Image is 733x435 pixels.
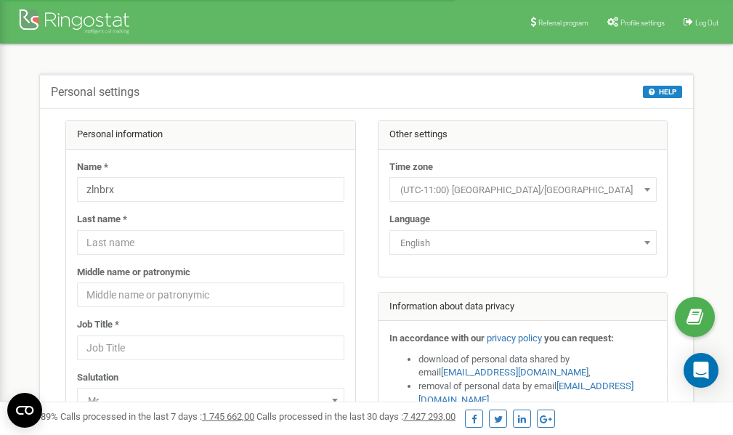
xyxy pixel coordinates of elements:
[77,160,108,174] label: Name *
[403,411,455,422] u: 7 427 293,00
[77,336,344,360] input: Job Title
[394,233,652,253] span: English
[60,411,254,422] span: Calls processed in the last 7 days :
[620,19,665,27] span: Profile settings
[684,353,718,388] div: Open Intercom Messenger
[389,160,433,174] label: Time zone
[77,230,344,255] input: Last name
[51,86,139,99] h5: Personal settings
[77,213,127,227] label: Last name *
[389,213,430,227] label: Language
[77,177,344,202] input: Name
[77,266,190,280] label: Middle name or patronymic
[256,411,455,422] span: Calls processed in the last 30 days :
[77,282,344,307] input: Middle name or patronymic
[389,333,485,343] strong: In accordance with our
[389,230,657,255] span: English
[394,180,652,200] span: (UTC-11:00) Pacific/Midway
[418,380,657,407] li: removal of personal data by email ,
[487,333,542,343] a: privacy policy
[378,293,668,322] div: Information about data privacy
[389,177,657,202] span: (UTC-11:00) Pacific/Midway
[66,121,355,150] div: Personal information
[418,353,657,380] li: download of personal data shared by email ,
[544,333,614,343] strong: you can request:
[538,19,588,27] span: Referral program
[77,371,118,385] label: Salutation
[77,318,119,332] label: Job Title *
[643,86,682,98] button: HELP
[378,121,668,150] div: Other settings
[7,393,42,428] button: Open CMP widget
[202,411,254,422] u: 1 745 662,00
[695,19,718,27] span: Log Out
[82,391,339,411] span: Mr.
[441,367,588,378] a: [EMAIL_ADDRESS][DOMAIN_NAME]
[77,388,344,412] span: Mr.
